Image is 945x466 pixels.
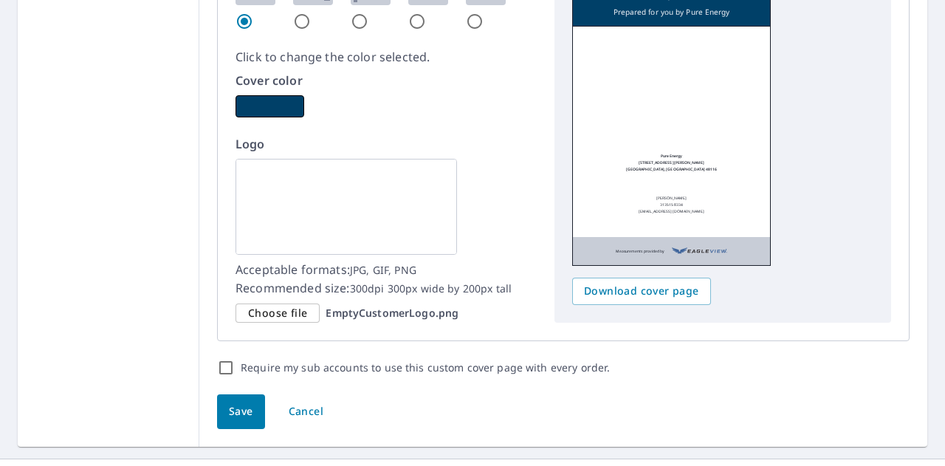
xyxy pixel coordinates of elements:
p: Pure Energy [661,153,683,160]
img: logo [627,38,717,77]
img: logo [236,159,457,255]
span: JPG, GIF, PNG [350,263,416,277]
button: Cancel [276,394,336,429]
label: Require my sub accounts to use this custom cover page with every order. [241,359,610,377]
p: EmptyCustomerLogo.png [326,306,458,320]
p: Click to change the color selected. [236,48,537,66]
p: [PERSON_NAME] [656,195,687,202]
img: EV Logo [672,244,727,258]
span: Cancel [289,402,323,421]
p: Prepared for you by Pure Energy [614,5,730,18]
p: [STREET_ADDRESS][PERSON_NAME] [639,160,704,166]
p: Cover color [236,72,537,89]
span: 300dpi 300px wide by 200px tall [350,281,512,295]
p: [GEOGRAPHIC_DATA], [GEOGRAPHIC_DATA] 48116 [626,166,718,173]
button: Save [217,394,265,429]
span: Choose file [248,304,307,323]
span: Download cover page [584,282,699,301]
p: [EMAIL_ADDRESS][DOMAIN_NAME] [639,208,704,215]
button: Download cover page [572,278,711,305]
p: 3135158334 [660,202,682,208]
p: Logo [236,135,537,153]
span: Save [229,402,253,421]
p: Measurements provided by [616,244,664,258]
div: Choose file [236,304,320,323]
p: Acceptable formats: Recommended size: [236,261,537,298]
